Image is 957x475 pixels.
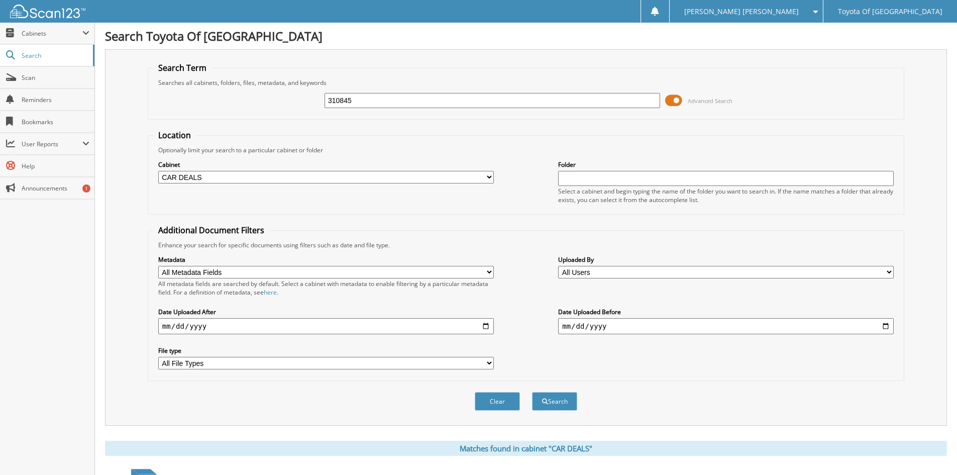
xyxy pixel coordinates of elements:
span: Toyota Of [GEOGRAPHIC_DATA] [838,9,942,15]
input: start [158,318,494,334]
div: Matches found in cabinet "CAR DEALS" [105,441,947,456]
span: Bookmarks [22,118,89,126]
label: File type [158,346,494,355]
span: Help [22,162,89,170]
label: Uploaded By [558,255,894,264]
legend: Location [153,130,196,141]
span: Search [22,51,88,60]
input: end [558,318,894,334]
label: Folder [558,160,894,169]
span: User Reports [22,140,82,148]
button: Search [532,392,577,411]
span: Reminders [22,96,89,104]
div: All metadata fields are searched by default. Select a cabinet with metadata to enable filtering b... [158,279,494,297]
span: [PERSON_NAME] [PERSON_NAME] [684,9,799,15]
div: Optionally limit your search to a particular cabinet or folder [153,146,899,154]
button: Clear [475,392,520,411]
label: Date Uploaded Before [558,308,894,316]
div: Searches all cabinets, folders, files, metadata, and keywords [153,78,899,87]
legend: Additional Document Filters [153,225,269,236]
div: Select a cabinet and begin typing the name of the folder you want to search in. If the name match... [558,187,894,204]
label: Cabinet [158,160,494,169]
span: Scan [22,73,89,82]
legend: Search Term [153,62,211,73]
div: Enhance your search for specific documents using filters such as date and file type. [153,241,899,249]
h1: Search Toyota Of [GEOGRAPHIC_DATA] [105,28,947,44]
span: Advanced Search [688,97,732,105]
span: Announcements [22,184,89,193]
div: 1 [82,184,90,193]
span: Cabinets [22,29,82,38]
img: scan123-logo-white.svg [10,5,85,18]
label: Date Uploaded After [158,308,494,316]
label: Metadata [158,255,494,264]
a: here [264,288,277,297]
